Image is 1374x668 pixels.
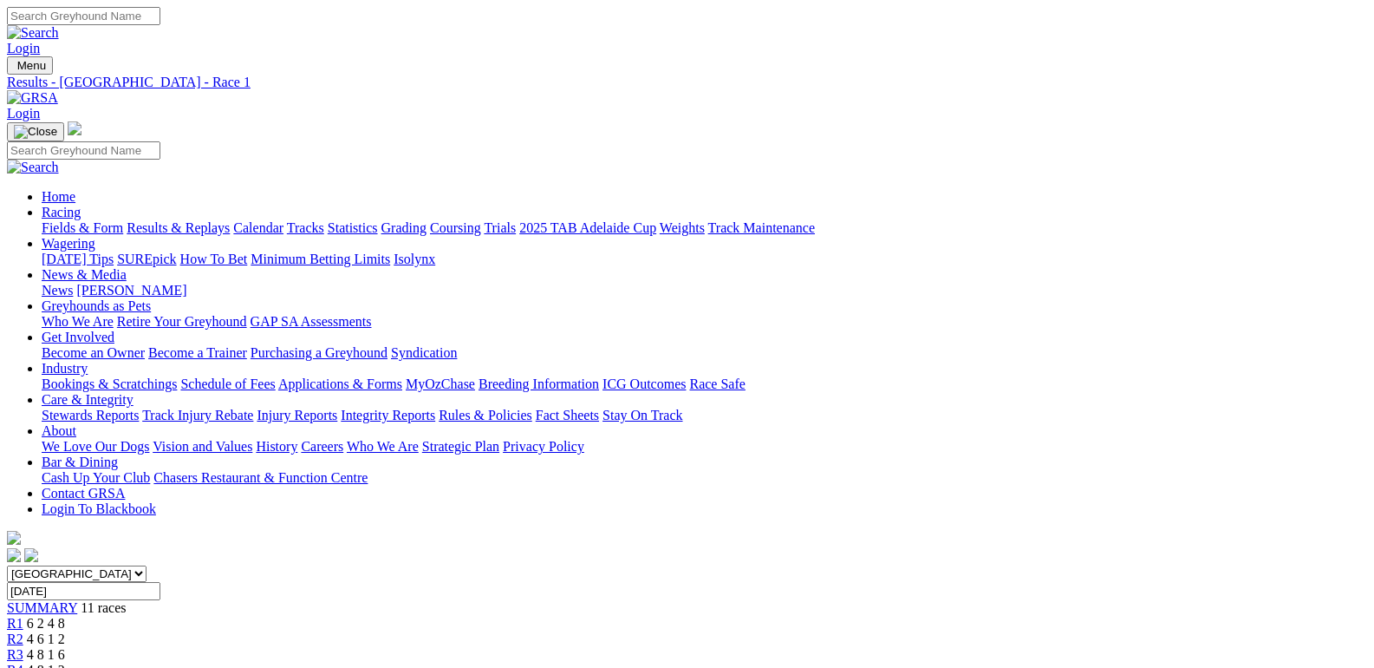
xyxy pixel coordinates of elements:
[42,283,73,298] a: News
[689,377,745,391] a: Race Safe
[7,548,21,562] img: facebook.svg
[42,252,1367,267] div: Wagering
[42,408,139,422] a: Stewards Reports
[381,220,427,235] a: Grading
[27,647,65,662] span: 4 8 1 6
[42,205,81,219] a: Racing
[7,56,53,75] button: Toggle navigation
[42,377,1367,392] div: Industry
[42,220,123,235] a: Fields & Form
[42,314,114,329] a: Who We Are
[7,632,23,646] a: R2
[42,423,76,438] a: About
[251,345,387,360] a: Purchasing a Greyhound
[27,632,65,646] span: 4 6 1 2
[602,408,682,422] a: Stay On Track
[142,408,253,422] a: Track Injury Rebate
[42,377,177,391] a: Bookings & Scratchings
[406,377,475,391] a: MyOzChase
[42,314,1367,330] div: Greyhounds as Pets
[7,41,40,56] a: Login
[7,90,58,106] img: GRSA
[7,600,77,615] a: SUMMARY
[180,252,248,266] a: How To Bet
[42,267,127,282] a: News & Media
[27,616,65,631] span: 6 2 4 8
[127,220,230,235] a: Results & Replays
[347,439,419,454] a: Who We Are
[7,106,40,121] a: Login
[180,377,275,391] a: Schedule of Fees
[341,408,435,422] a: Integrity Reports
[42,392,133,407] a: Care & Integrity
[81,600,126,615] span: 11 races
[42,252,114,266] a: [DATE] Tips
[278,377,402,391] a: Applications & Forms
[536,408,599,422] a: Fact Sheets
[42,486,125,501] a: Contact GRSA
[42,330,114,344] a: Get Involved
[287,220,324,235] a: Tracks
[660,220,705,235] a: Weights
[42,470,150,485] a: Cash Up Your Club
[394,252,435,266] a: Isolynx
[117,252,176,266] a: SUREpick
[328,220,378,235] a: Statistics
[7,7,160,25] input: Search
[7,531,21,545] img: logo-grsa-white.png
[7,75,1367,90] a: Results - [GEOGRAPHIC_DATA] - Race 1
[17,59,46,72] span: Menu
[602,377,686,391] a: ICG Outcomes
[42,408,1367,423] div: Care & Integrity
[503,439,584,454] a: Privacy Policy
[233,220,283,235] a: Calendar
[256,439,297,454] a: History
[484,220,516,235] a: Trials
[422,439,499,454] a: Strategic Plan
[42,439,1367,455] div: About
[153,470,368,485] a: Chasers Restaurant & Function Centre
[439,408,532,422] a: Rules & Policies
[153,439,252,454] a: Vision and Values
[42,236,95,251] a: Wagering
[7,160,59,175] img: Search
[42,220,1367,236] div: Racing
[391,345,457,360] a: Syndication
[117,314,247,329] a: Retire Your Greyhound
[7,25,59,41] img: Search
[24,548,38,562] img: twitter.svg
[251,314,372,329] a: GAP SA Assessments
[42,189,75,204] a: Home
[479,377,599,391] a: Breeding Information
[430,220,481,235] a: Coursing
[42,283,1367,298] div: News & Media
[42,439,149,454] a: We Love Our Dogs
[7,616,23,631] a: R1
[42,501,156,516] a: Login To Blackbook
[42,470,1367,486] div: Bar & Dining
[7,122,64,141] button: Toggle navigation
[519,220,656,235] a: 2025 TAB Adelaide Cup
[301,439,343,454] a: Careers
[7,647,23,662] a: R3
[257,408,337,422] a: Injury Reports
[42,298,151,313] a: Greyhounds as Pets
[14,125,57,139] img: Close
[42,345,145,360] a: Become an Owner
[7,141,160,160] input: Search
[708,220,815,235] a: Track Maintenance
[7,582,160,600] input: Select date
[251,252,390,266] a: Minimum Betting Limits
[42,455,118,469] a: Bar & Dining
[42,345,1367,361] div: Get Involved
[148,345,247,360] a: Become a Trainer
[76,283,186,298] a: [PERSON_NAME]
[68,121,81,135] img: logo-grsa-white.png
[42,361,88,376] a: Industry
